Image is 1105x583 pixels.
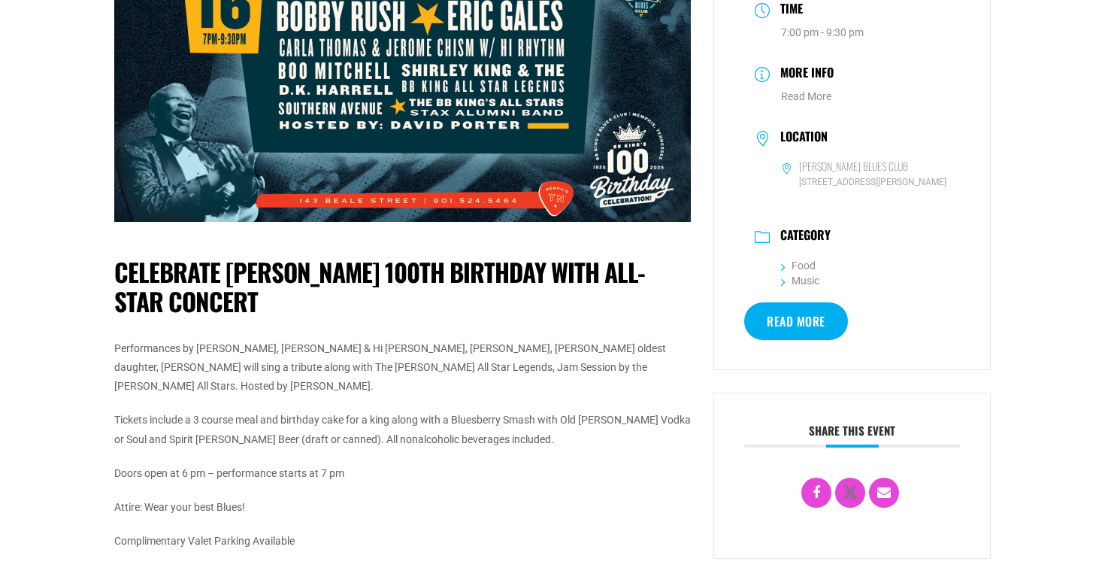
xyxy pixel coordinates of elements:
a: Read More [744,302,848,340]
p: Performances by [PERSON_NAME], [PERSON_NAME] & Hi [PERSON_NAME], [PERSON_NAME], [PERSON_NAME] old... [114,339,691,396]
h3: More Info [773,63,834,85]
p: Tickets include a 3 course meal and birthday cake for a king along with a Bluesberry Smash with O... [114,411,691,448]
p: Doors open at 6 pm – performance starts at 7 pm [114,464,691,483]
h3: Location [773,129,828,147]
a: X Social Network [835,478,865,508]
h3: Share this event [744,424,960,448]
a: Read More [781,90,831,102]
abbr: 7:00 pm - 9:30 pm [781,26,864,38]
span: [STREET_ADDRESS][PERSON_NAME] [781,175,949,190]
a: Share on Facebook [801,478,831,508]
h3: Category [773,228,831,246]
a: Food [781,260,816,272]
p: Attire: Wear your best Blues! [114,498,691,517]
h6: [PERSON_NAME] Blues Club [799,159,908,173]
a: Music [781,275,819,287]
p: Complimentary Valet Parking Available [114,532,691,551]
a: Email [869,478,899,508]
h1: Celebrate [PERSON_NAME] 100th Birthday with All-Star Concert [114,257,691,317]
